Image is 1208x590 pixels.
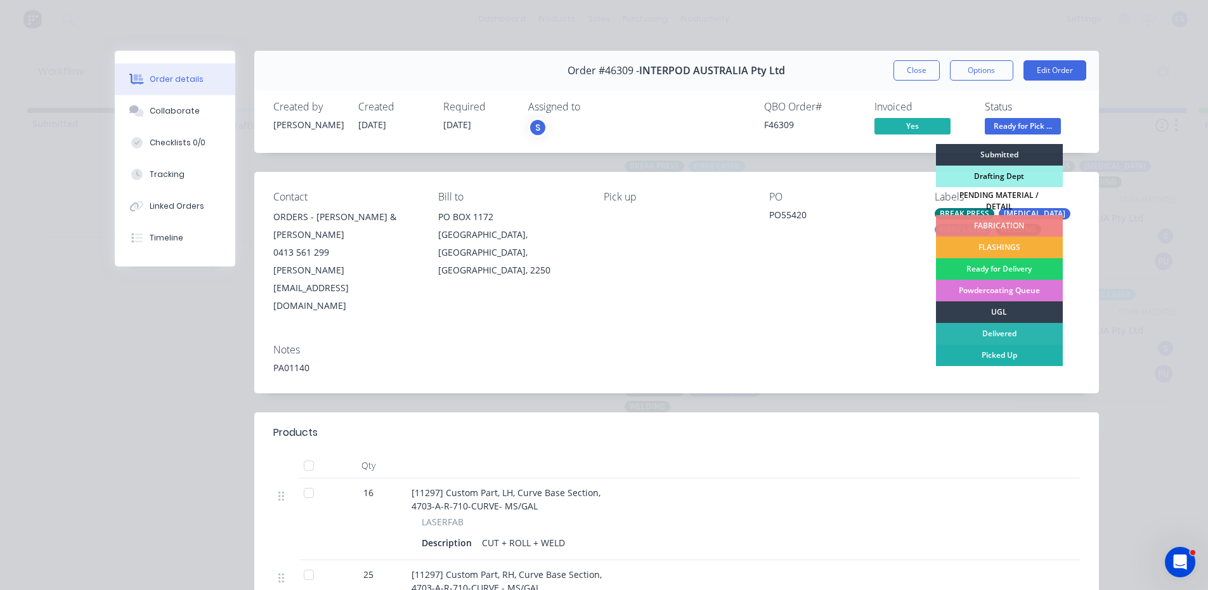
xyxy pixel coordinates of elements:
div: Submitted [936,144,1063,166]
div: Products [273,425,318,440]
div: 0413 561 299 [273,244,419,261]
div: F46309 [764,118,859,131]
div: [PERSON_NAME] [273,118,343,131]
button: Checklists 0/0 [115,127,235,159]
div: Linked Orders [150,200,204,212]
div: QBO Order # [764,101,859,113]
span: Ready for Pick ... [985,118,1061,134]
div: Description [422,534,477,552]
div: [GEOGRAPHIC_DATA], [GEOGRAPHIC_DATA], [GEOGRAPHIC_DATA], 2250 [438,226,583,279]
div: Created [358,101,428,113]
span: Order #46309 - [568,65,639,77]
div: Picked Up [936,344,1063,366]
div: Pick up [604,191,749,203]
div: Ready for Delivery [936,258,1063,280]
button: Timeline [115,222,235,254]
div: Powdercoating Queue [936,280,1063,301]
button: Tracking [115,159,235,190]
div: PENDING MATERIAL / DETAIL [936,187,1063,215]
button: Close [893,60,940,81]
button: Linked Orders [115,190,235,222]
div: CUT + ROLL + WELD [477,534,570,552]
div: Timeline [150,232,183,244]
div: Tracking [150,169,185,180]
div: FLASHINGS [936,237,1063,258]
button: Order details [115,63,235,95]
div: Notes [273,344,1080,356]
div: Labels [935,191,1080,203]
button: Edit Order [1023,60,1086,81]
div: BREAK PRESS [935,208,994,220]
span: [DATE] [358,119,386,131]
span: LASERFAB [422,515,464,528]
div: Delivered [936,323,1063,344]
div: Assigned to [528,101,655,113]
div: FIBRE LASER [935,224,991,235]
button: S [528,118,547,137]
span: Yes [874,118,951,134]
div: PO BOX 1172[GEOGRAPHIC_DATA], [GEOGRAPHIC_DATA], [GEOGRAPHIC_DATA], 2250 [438,208,583,279]
div: Created by [273,101,343,113]
iframe: Intercom live chat [1165,547,1195,577]
span: INTERPOD AUSTRALIA Pty Ltd [639,65,785,77]
span: 16 [363,486,373,499]
div: PO [769,191,914,203]
div: Bill to [438,191,583,203]
div: Qty [330,453,406,478]
span: [11297] Custom Part, LH, Curve Base Section, 4703-A-R-710-CURVE- MS/GAL [412,487,601,512]
span: [DATE] [443,119,471,131]
div: ORDERS - [PERSON_NAME] & [PERSON_NAME]0413 561 299[PERSON_NAME][EMAIL_ADDRESS][DOMAIN_NAME] [273,208,419,315]
div: Collaborate [150,105,200,117]
div: Drafting Dept [936,166,1063,187]
span: 25 [363,568,373,581]
button: Ready for Pick ... [985,118,1061,137]
div: Status [985,101,1080,113]
button: Options [950,60,1013,81]
div: Checklists 0/0 [150,137,205,148]
div: FABRICATION [936,215,1063,237]
div: UGL [936,301,1063,323]
div: PO55420 [769,208,914,226]
button: Collaborate [115,95,235,127]
div: PA01140 [273,361,1080,374]
div: PO BOX 1172 [438,208,583,226]
div: Invoiced [874,101,970,113]
div: Contact [273,191,419,203]
div: Required [443,101,513,113]
div: [PERSON_NAME][EMAIL_ADDRESS][DOMAIN_NAME] [273,261,419,315]
div: Order details [150,74,204,85]
div: ORDERS - [PERSON_NAME] & [PERSON_NAME] [273,208,419,244]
